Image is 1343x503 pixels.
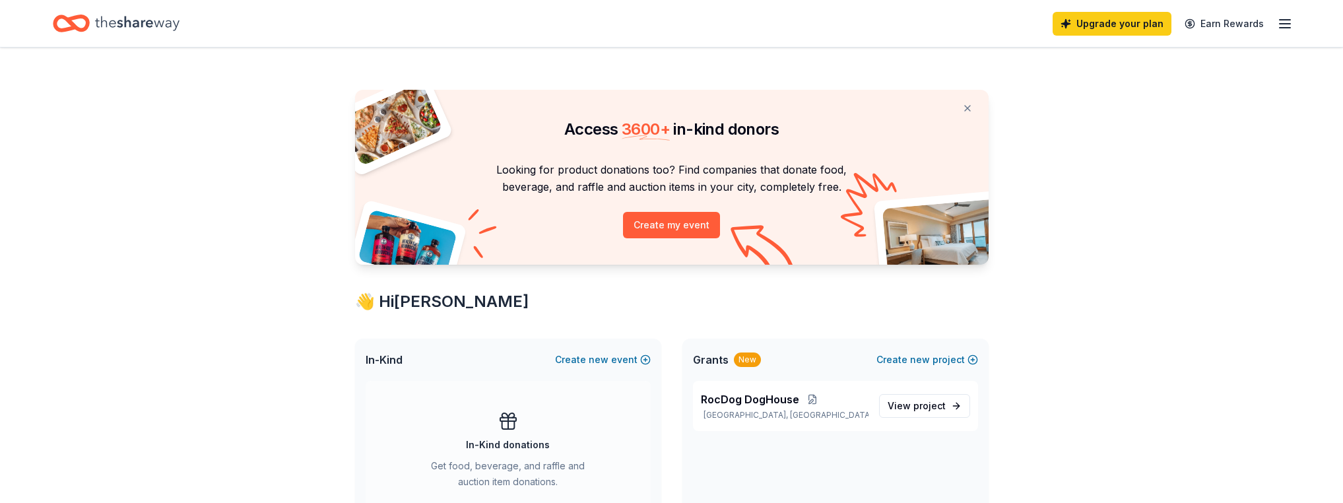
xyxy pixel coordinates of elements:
[355,291,989,312] div: 👋 Hi [PERSON_NAME]
[693,352,729,368] span: Grants
[466,437,550,453] div: In-Kind donations
[913,400,946,411] span: project
[888,398,946,414] span: View
[1177,12,1272,36] a: Earn Rewards
[371,161,973,196] p: Looking for product donations too? Find companies that donate food, beverage, and raffle and auct...
[622,119,670,139] span: 3600 +
[555,352,651,368] button: Createnewevent
[366,352,403,368] span: In-Kind
[701,410,868,420] p: [GEOGRAPHIC_DATA], [GEOGRAPHIC_DATA]
[623,212,720,238] button: Create my event
[340,82,443,166] img: Pizza
[734,352,761,367] div: New
[589,352,608,368] span: new
[418,458,598,495] div: Get food, beverage, and raffle and auction item donations.
[53,8,180,39] a: Home
[564,119,779,139] span: Access in-kind donors
[701,391,799,407] span: RocDog DogHouse
[910,352,930,368] span: new
[876,352,978,368] button: Createnewproject
[731,225,797,275] img: Curvy arrow
[1053,12,1171,36] a: Upgrade your plan
[879,394,970,418] a: View project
